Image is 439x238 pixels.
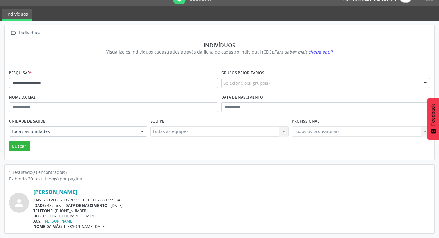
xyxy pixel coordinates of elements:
[18,29,42,38] div: Indivíduos
[111,203,123,208] span: [DATE]
[308,49,333,55] span: clique aqui!
[9,169,430,175] div: 1 resultado(s) encontrado(s)
[64,224,106,229] span: [PERSON_NAME][DATE]
[33,197,42,203] span: CNS:
[13,49,426,55] div: Visualize os indivíduos cadastrados através da ficha de cadastro individual (CDS).
[83,197,91,203] span: CPF:
[430,104,436,126] span: Feedback
[427,98,439,140] button: Feedback - Mostrar pesquisa
[9,29,42,38] a:  Indivíduos
[33,219,42,224] span: ACS:
[33,203,430,208] div: 43 anos
[33,208,54,213] span: TELEFONE:
[33,203,46,208] span: IDADE:
[44,219,73,224] a: [PERSON_NAME]
[292,117,319,126] label: Profissional
[9,117,45,126] label: Unidade de saúde
[274,49,333,55] i: Para saber mais,
[2,9,32,21] a: Indivíduos
[14,197,25,208] i: person
[223,80,270,86] span: Selecione o(s) grupo(s)
[150,117,164,126] label: Equipe
[93,197,120,203] span: 007.889.155-84
[9,68,32,78] label: Pesquisar
[9,93,36,102] label: Nome da mãe
[33,213,430,219] div: PSF 007 [GEOGRAPHIC_DATA]
[33,224,62,229] span: NOME DA MÃE:
[33,197,430,203] div: 703 2066 7086 2099
[9,29,18,38] i: 
[9,141,30,151] button: Buscar
[65,203,109,208] span: DATA DE NASCIMENTO:
[11,128,135,135] span: Todas as unidades
[221,93,263,102] label: Data de nascimento
[13,42,426,49] div: Indivíduos
[33,188,77,195] a: [PERSON_NAME]
[221,68,264,78] label: Grupos prioritários
[33,208,430,213] div: [PHONE_NUMBER]
[9,175,430,182] div: Exibindo 30 resultado(s) por página
[33,213,42,219] span: UBS:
